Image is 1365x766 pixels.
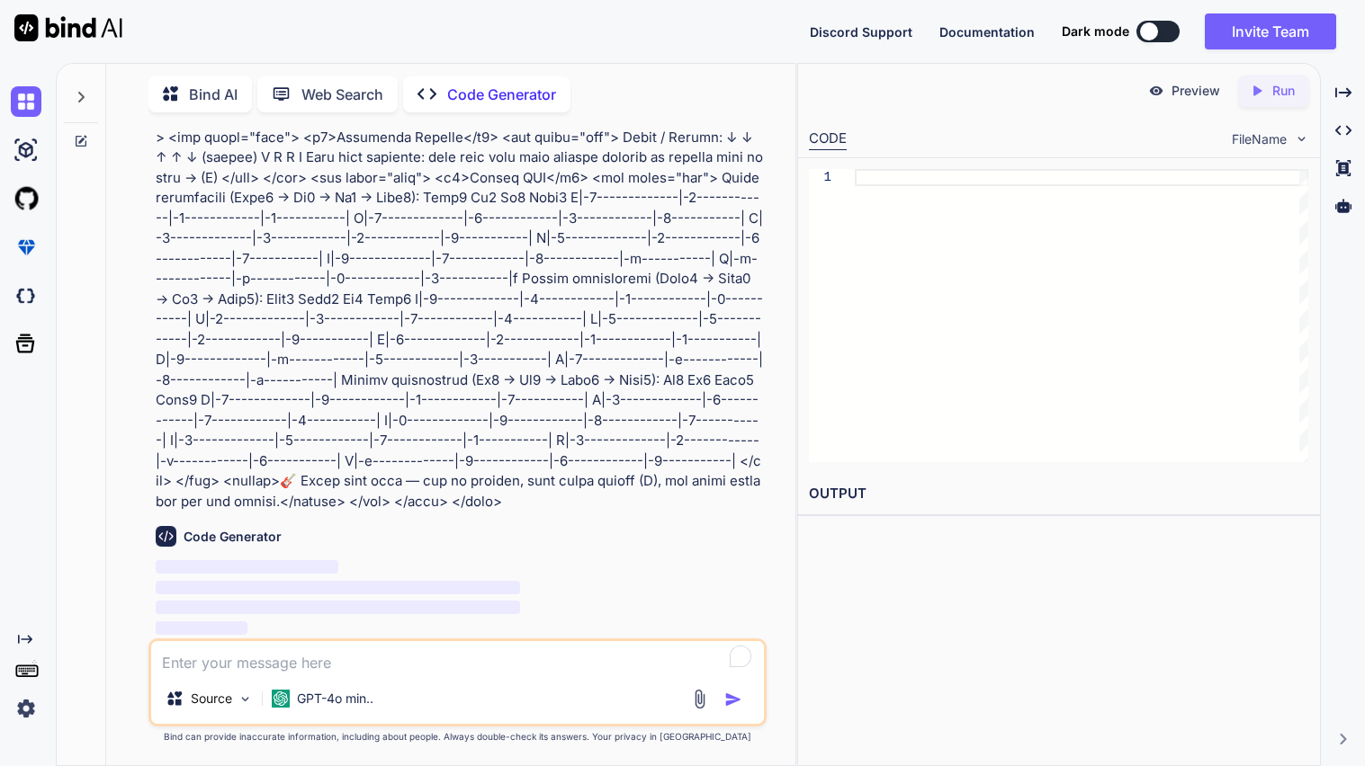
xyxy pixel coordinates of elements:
[301,84,383,105] p: Web Search
[11,183,41,214] img: githubLight
[156,621,247,635] span: ‌
[297,690,373,708] p: GPT-4o min..
[11,135,41,165] img: ai-studio
[447,84,556,105] p: Code Generator
[11,693,41,724] img: settings
[184,528,282,546] h6: Code Generator
[156,581,520,594] span: ‌
[148,730,767,744] p: Bind can provide inaccurate information, including about people. Always double-check its answers....
[272,690,290,708] img: GPT-4o mini
[1205,13,1336,49] button: Invite Team
[11,86,41,117] img: chat
[156,560,338,574] span: ‌
[939,24,1035,40] span: Documentation
[809,129,847,150] div: CODE
[1272,82,1295,100] p: Run
[1062,22,1129,40] span: Dark mode
[810,24,912,40] span: Discord Support
[939,22,1035,41] button: Documentation
[798,473,1320,515] h2: OUTPUT
[191,690,232,708] p: Source
[1232,130,1287,148] span: FileName
[810,22,912,41] button: Discord Support
[156,601,520,614] span: ‌
[809,169,831,186] div: 1
[1172,82,1220,100] p: Preview
[151,641,764,673] textarea: To enrich screen reader interactions, please activate Accessibility in Grammarly extension settings
[1294,131,1309,147] img: chevron down
[189,84,238,105] p: Bind AI
[14,14,122,41] img: Bind AI
[724,690,742,708] img: icon
[1148,83,1164,99] img: preview
[238,691,253,707] img: Pick Models
[689,689,710,709] img: attachment
[11,232,41,263] img: premium
[11,281,41,311] img: darkCloudIdeIcon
